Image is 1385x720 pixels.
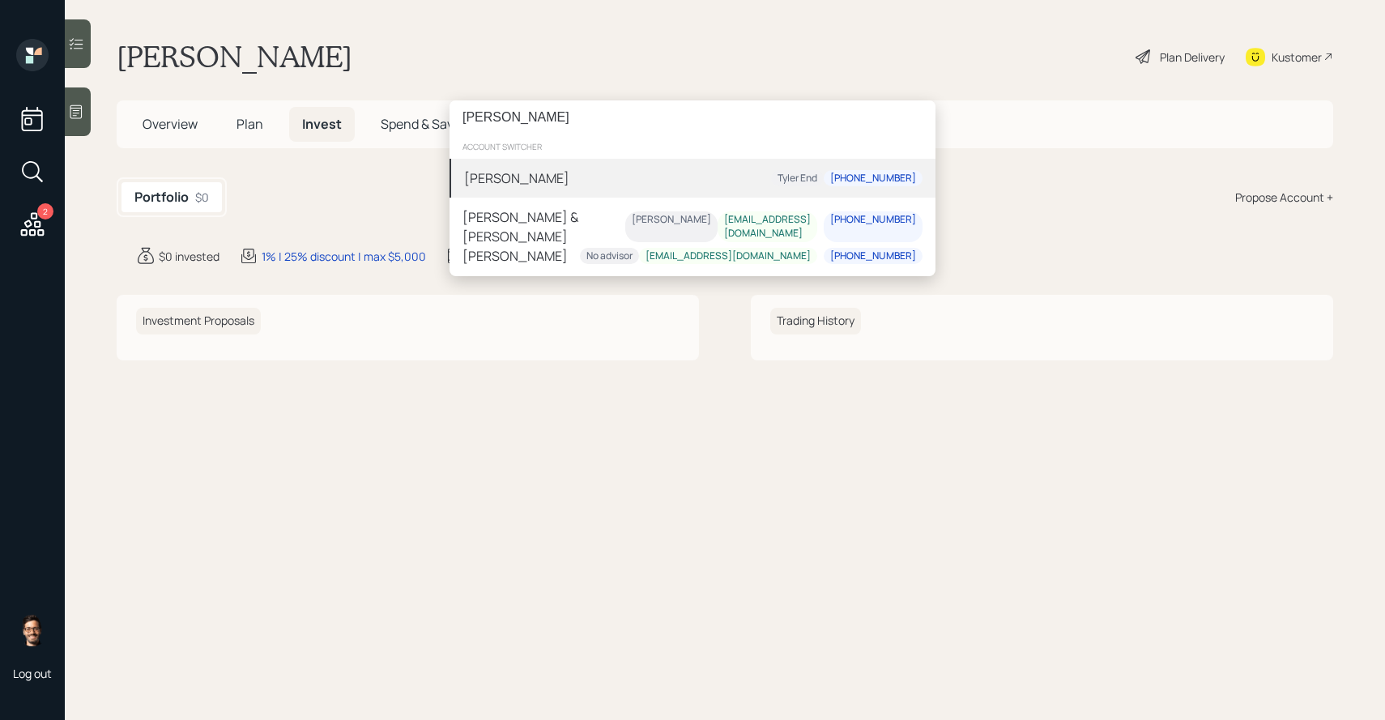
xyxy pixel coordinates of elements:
[830,249,916,263] div: [PHONE_NUMBER]
[778,172,817,185] div: Tyler End
[464,168,569,188] div: [PERSON_NAME]
[724,214,811,241] div: [EMAIL_ADDRESS][DOMAIN_NAME]
[462,246,568,266] div: [PERSON_NAME]
[450,134,935,159] div: account switcher
[586,249,633,263] div: No advisor
[830,172,916,185] div: [PHONE_NUMBER]
[450,100,935,134] input: Type a command or search…
[646,249,811,263] div: [EMAIL_ADDRESS][DOMAIN_NAME]
[632,214,711,228] div: [PERSON_NAME]
[830,214,916,228] div: [PHONE_NUMBER]
[462,207,625,246] div: [PERSON_NAME] & [PERSON_NAME]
